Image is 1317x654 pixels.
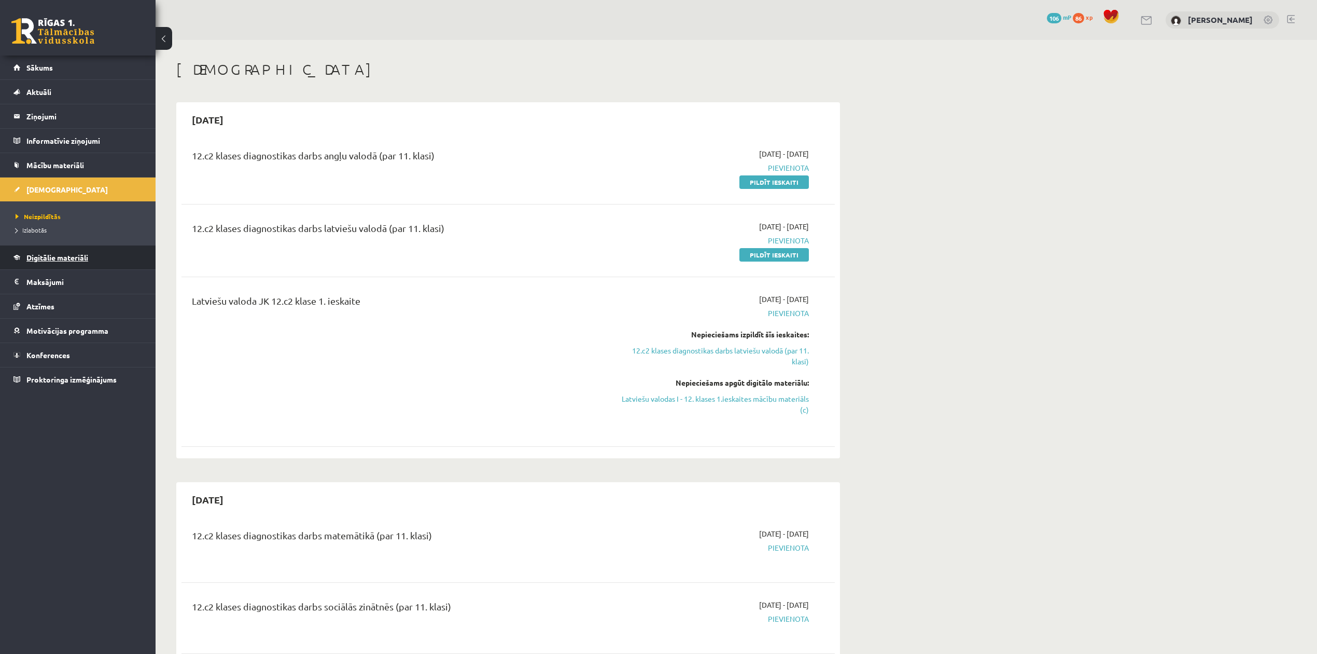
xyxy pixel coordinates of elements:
a: Sākums [13,56,143,79]
span: Pievienota [613,162,809,173]
div: 12.c2 klases diagnostikas darbs angļu valodā (par 11. klasi) [192,148,598,168]
span: Proktoringa izmēģinājums [26,375,117,384]
span: xp [1086,13,1092,21]
a: Proktoringa izmēģinājums [13,367,143,391]
h1: [DEMOGRAPHIC_DATA] [176,61,840,78]
div: Nepieciešams apgūt digitālo materiālu: [613,377,809,388]
a: 86 xp [1073,13,1098,21]
span: [DEMOGRAPHIC_DATA] [26,185,108,194]
span: Digitālie materiāli [26,253,88,262]
a: Rīgas 1. Tālmācības vidusskola [11,18,94,44]
legend: Informatīvie ziņojumi [26,129,143,153]
div: 12.c2 klases diagnostikas darbs matemātikā (par 11. klasi) [192,528,598,548]
span: Sākums [26,63,53,72]
a: [DEMOGRAPHIC_DATA] [13,178,143,201]
a: Motivācijas programma [13,319,143,343]
span: Pievienota [613,308,809,319]
span: [DATE] - [DATE] [759,599,809,610]
span: 86 [1073,13,1084,23]
a: Aktuāli [13,80,143,104]
a: Informatīvie ziņojumi [13,129,143,153]
a: Digitālie materiāli [13,246,143,269]
a: Neizpildītās [16,212,145,221]
legend: Maksājumi [26,270,143,294]
span: mP [1063,13,1071,21]
div: 12.c2 klases diagnostikas darbs latviešu valodā (par 11. klasi) [192,221,598,240]
span: Atzīmes [26,302,54,311]
span: Mācību materiāli [26,160,84,170]
div: Nepieciešams izpildīt šīs ieskaites: [613,329,809,340]
span: Konferences [26,350,70,360]
span: Izlabotās [16,226,47,234]
h2: [DATE] [181,487,234,512]
div: 12.c2 klases diagnostikas darbs sociālās zinātnēs (par 11. klasi) [192,599,598,619]
h2: [DATE] [181,107,234,132]
span: 106 [1047,13,1061,23]
span: [DATE] - [DATE] [759,148,809,159]
a: [PERSON_NAME] [1188,15,1253,25]
a: Pildīt ieskaiti [739,175,809,189]
span: Pievienota [613,542,809,553]
span: Aktuāli [26,87,51,97]
a: Pildīt ieskaiti [739,248,809,262]
span: Motivācijas programma [26,326,108,335]
span: Pievienota [613,235,809,246]
a: 12.c2 klases diagnostikas darbs latviešu valodā (par 11. klasi) [613,345,809,367]
a: Atzīmes [13,294,143,318]
legend: Ziņojumi [26,104,143,128]
a: Latviešu valodas I - 12. klases 1.ieskaites mācību materiāls (c) [613,393,809,415]
a: Mācību materiāli [13,153,143,177]
span: [DATE] - [DATE] [759,294,809,305]
a: Konferences [13,343,143,367]
span: Pievienota [613,614,809,624]
span: [DATE] - [DATE] [759,221,809,232]
a: Ziņojumi [13,104,143,128]
a: Maksājumi [13,270,143,294]
span: Neizpildītās [16,212,61,221]
a: 106 mP [1047,13,1071,21]
div: Latviešu valoda JK 12.c2 klase 1. ieskaite [192,294,598,313]
span: [DATE] - [DATE] [759,528,809,539]
img: Bruno Trukšāns [1171,16,1181,26]
a: Izlabotās [16,225,145,235]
